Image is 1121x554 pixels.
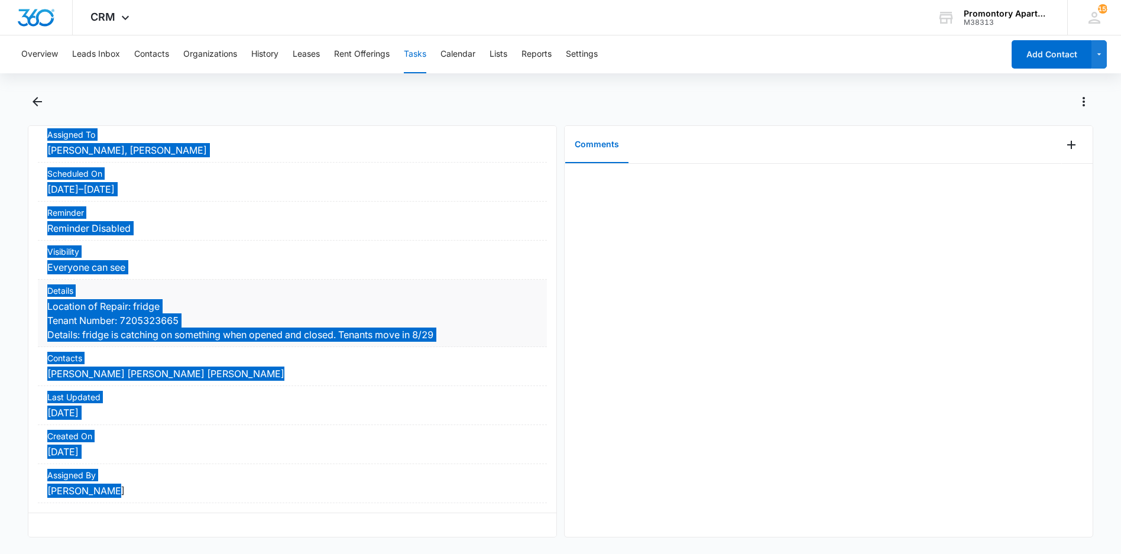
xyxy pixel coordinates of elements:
[440,35,475,73] button: Calendar
[47,284,537,297] dt: Details
[47,260,537,274] dd: Everyone can see
[47,128,537,141] dt: Assigned To
[28,92,46,111] button: Back
[1012,40,1091,69] button: Add Contact
[38,241,547,280] div: VisibilityEveryone can see
[47,391,537,403] dt: Last Updated
[47,245,537,258] dt: Visibility
[72,35,120,73] button: Leads Inbox
[47,484,537,498] dd: [PERSON_NAME]
[964,18,1050,27] div: account id
[490,35,507,73] button: Lists
[38,202,547,241] div: ReminderReminder Disabled
[38,280,547,347] div: DetailsLocation of Repair: fridge Tenant Number: 7205323665 Details: fridge is catching on someth...
[47,406,537,420] dd: [DATE]
[47,368,284,380] a: [PERSON_NAME] [PERSON_NAME] [PERSON_NAME]
[47,206,537,219] dt: Reminder
[334,35,390,73] button: Rent Offerings
[47,167,537,180] dt: Scheduled On
[38,425,547,464] div: Created On[DATE]
[134,35,169,73] button: Contacts
[404,35,426,73] button: Tasks
[964,9,1050,18] div: account name
[566,35,598,73] button: Settings
[90,11,115,23] span: CRM
[183,35,237,73] button: Organizations
[251,35,278,73] button: History
[47,221,537,235] dd: Reminder Disabled
[47,469,537,481] dt: Assigned By
[521,35,552,73] button: Reports
[38,386,547,425] div: Last Updated[DATE]
[293,35,320,73] button: Leases
[1074,92,1093,111] button: Actions
[38,163,547,202] div: Scheduled On[DATE]–[DATE]
[38,124,547,163] div: Assigned To[PERSON_NAME], [PERSON_NAME]
[47,299,537,342] dd: Location of Repair: fridge Tenant Number: 7205323665 Details: fridge is catching on something whe...
[1098,4,1107,14] div: notifications count
[47,182,537,196] dd: [DATE] – [DATE]
[47,430,537,442] dt: Created On
[47,143,537,157] dd: [PERSON_NAME], [PERSON_NAME]
[38,347,547,386] div: Contacts[PERSON_NAME] [PERSON_NAME] [PERSON_NAME]
[47,445,537,459] dd: [DATE]
[21,35,58,73] button: Overview
[1098,4,1107,14] span: 155
[47,352,537,364] dt: Contacts
[1062,135,1081,154] button: Add Comment
[38,464,547,503] div: Assigned By[PERSON_NAME]
[565,127,628,163] button: Comments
